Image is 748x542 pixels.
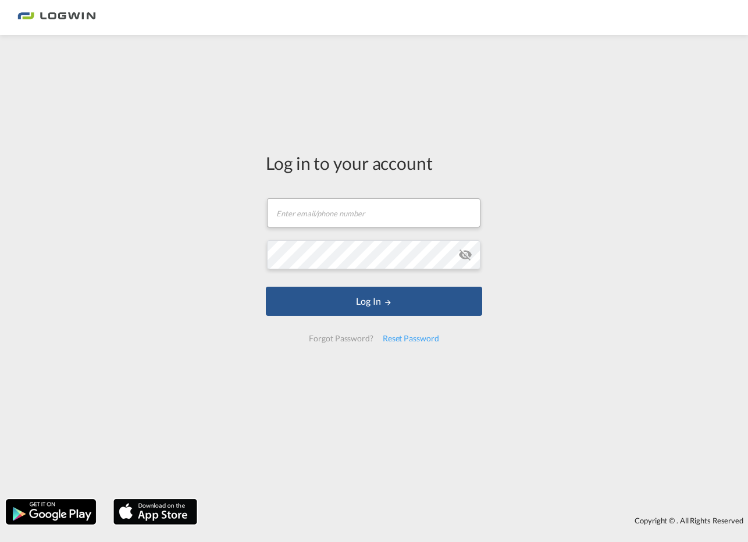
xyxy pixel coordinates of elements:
img: apple.png [112,498,198,526]
md-icon: icon-eye-off [458,248,472,262]
div: Log in to your account [266,151,482,175]
button: LOGIN [266,287,482,316]
img: bc73a0e0d8c111efacd525e4c8ad7d32.png [17,5,96,31]
input: Enter email/phone number [267,198,480,227]
div: Copyright © . All Rights Reserved [203,511,748,530]
img: google.png [5,498,97,526]
div: Forgot Password? [304,328,377,349]
div: Reset Password [378,328,444,349]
